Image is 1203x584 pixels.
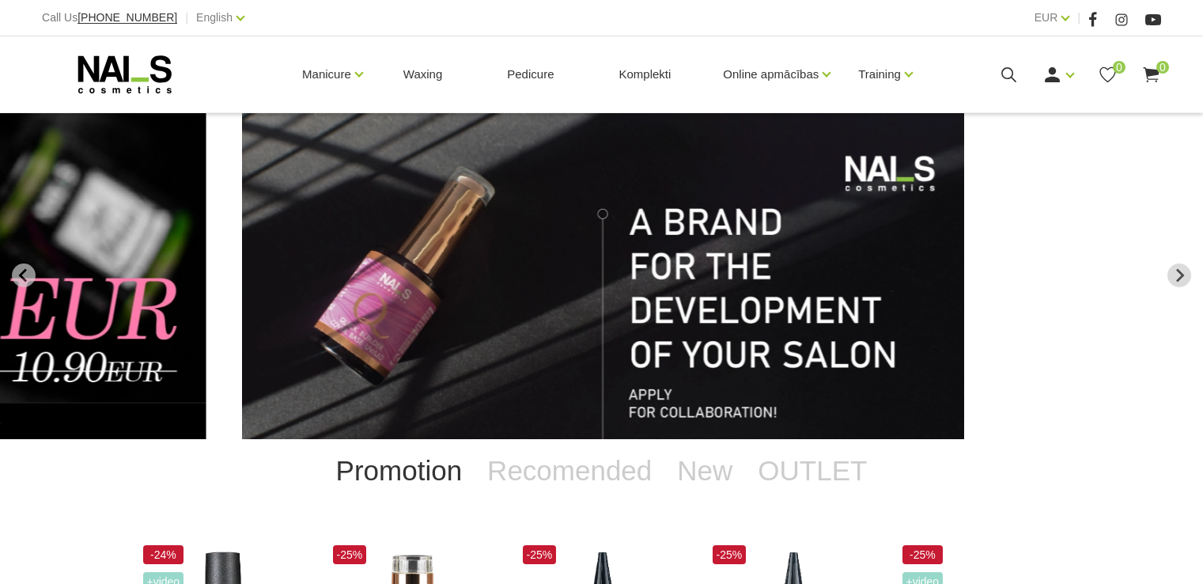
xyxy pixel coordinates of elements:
[1098,65,1118,85] a: 0
[1113,61,1125,74] span: 0
[12,264,36,287] button: Previous slide
[1167,264,1191,287] button: Next slide
[858,43,901,106] a: Training
[78,12,177,24] a: [PHONE_NUMBER]
[1077,8,1080,28] span: |
[42,8,177,28] div: Call Us
[391,36,455,112] a: Waxing
[1092,533,1195,584] iframe: chat widget
[143,545,184,564] span: -24%
[78,11,177,24] span: [PHONE_NUMBER]
[713,545,747,564] span: -25%
[1141,65,1161,85] a: 0
[1156,61,1169,74] span: 0
[242,111,964,439] li: 12 of 12
[723,43,819,106] a: Online apmācības
[185,8,188,28] span: |
[606,36,683,112] a: Komplekti
[494,36,566,112] a: Pedicure
[902,545,944,564] span: -25%
[664,439,745,502] a: New
[333,545,367,564] span: -25%
[323,439,475,502] a: Promotion
[196,8,233,27] a: English
[523,545,557,564] span: -25%
[302,43,351,106] a: Manicure
[1035,8,1058,27] a: EUR
[475,439,664,502] a: Recomended
[745,439,880,502] a: OUTLET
